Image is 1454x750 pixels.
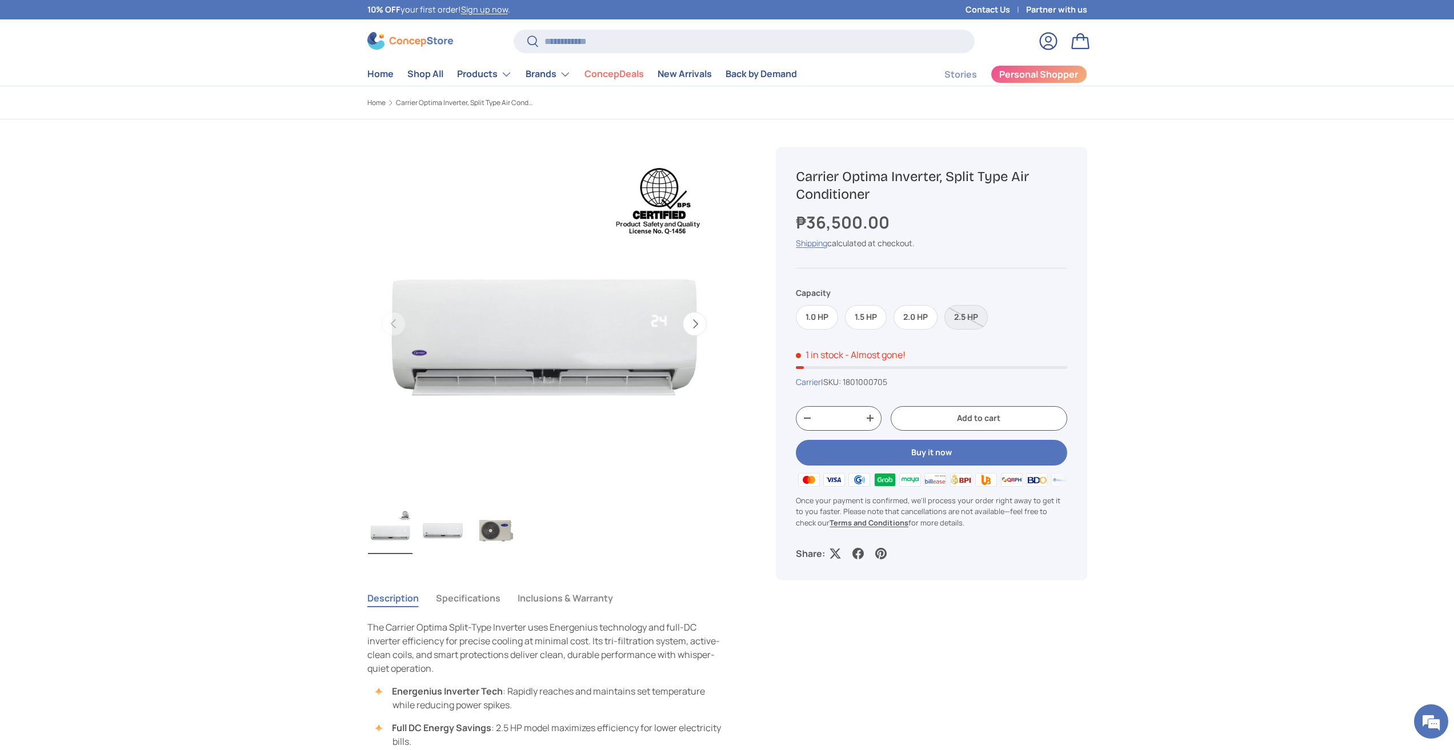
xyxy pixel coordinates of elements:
[367,63,394,85] a: Home
[796,211,892,234] strong: ₱36,500.00
[367,98,749,108] nav: Breadcrumbs
[367,32,453,50] img: ConcepStore
[991,65,1087,83] a: Personal Shopper
[420,508,465,554] img: carrier-optima-1.00hp-split-type-inverter-indoor-aircon-unit-full-view-concepstore
[450,63,519,86] summary: Products
[392,685,503,697] strong: Energenius Inverter Tech
[822,471,847,488] img: visa
[1024,471,1050,488] img: bdo
[368,508,412,554] img: Carrier Optima Inverter, Split Type Air Conditioner
[367,99,386,106] a: Home
[796,168,1067,203] h1: Carrier Optima Inverter, Split Type Air Conditioner
[379,684,722,712] li: : Rapidly reaches and maintains set temperature while reducing power spikes.
[974,471,999,488] img: ubp
[518,585,613,611] button: Inclusions & Warranty
[830,518,908,528] a: Terms and Conditions
[843,376,887,387] span: 1801000705
[658,63,712,85] a: New Arrivals
[473,508,518,554] img: carrier-optima-1.00hp-split-type-inverter-outdoor-aircon-unit-full-view-concepstore
[999,70,1078,79] span: Personal Shopper
[1050,471,1075,488] img: metrobank
[847,471,872,488] img: gcash
[584,63,644,85] a: ConcepDeals
[917,63,1087,86] nav: Secondary
[898,471,923,488] img: maya
[796,287,831,299] legend: Capacity
[944,305,988,330] label: Sold out
[461,4,508,15] a: Sign up now
[845,348,906,361] p: - Almost gone!
[796,348,843,361] span: 1 in stock
[367,63,797,86] nav: Primary
[407,63,443,85] a: Shop All
[367,621,720,675] span: The Carrier Optima Split-Type Inverter uses Energenius technology and full-DC inverter efficiency...
[796,440,1067,466] button: Buy it now
[396,99,533,106] a: Carrier Optima Inverter, Split Type Air Conditioner
[944,63,977,86] a: Stories
[379,721,722,748] li: : 2.5 HP model maximizes efficiency for lower electricity bills.
[367,147,722,558] media-gallery: Gallery Viewer
[436,585,500,611] button: Specifications
[726,63,797,85] a: Back by Demand
[1026,3,1087,16] a: Partner with us
[367,4,400,15] strong: 10% OFF
[923,471,948,488] img: billease
[796,495,1067,528] p: Once your payment is confirmed, we'll process your order right away to get it to you faster. Plea...
[796,471,821,488] img: master
[891,406,1067,431] button: Add to cart
[948,471,974,488] img: bpi
[823,376,841,387] span: SKU:
[966,3,1026,16] a: Contact Us
[796,376,821,387] a: Carrier
[392,721,491,734] strong: Full DC Energy Savings
[367,585,419,611] button: Description
[519,63,578,86] summary: Brands
[821,376,887,387] span: |
[872,471,897,488] img: grabpay
[999,471,1024,488] img: qrph
[796,547,825,560] p: Share:
[796,238,827,248] a: Shipping
[796,237,1067,249] div: calculated at checkout.
[367,3,510,16] p: your first order! .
